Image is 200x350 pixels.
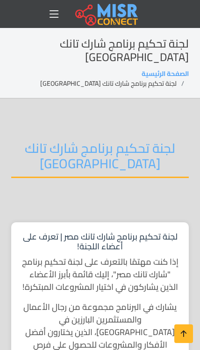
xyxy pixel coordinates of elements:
img: main.misr_connect [75,2,138,26]
li: لجنة تحكيم برنامج شارك تانك [GEOGRAPHIC_DATA] [40,79,189,89]
p: إذا كنت مهتمًا بالتعرف على لجنة تحكيم برنامج "شارك تانك مصر"، إليك قائمة بأبرز الأعضاء الذين يشار... [21,255,179,293]
h2: لجنة تحكيم برنامج شارك تانك [GEOGRAPHIC_DATA] [11,37,189,64]
h1: لجنة تحكيم برنامج شارك تانك مصر | تعرف على أعضاء اللجنة! [21,232,179,252]
a: الصفحة الرئيسية [142,68,189,80]
h2: لجنة تحكيم برنامج شارك تانك [GEOGRAPHIC_DATA] [11,141,189,178]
